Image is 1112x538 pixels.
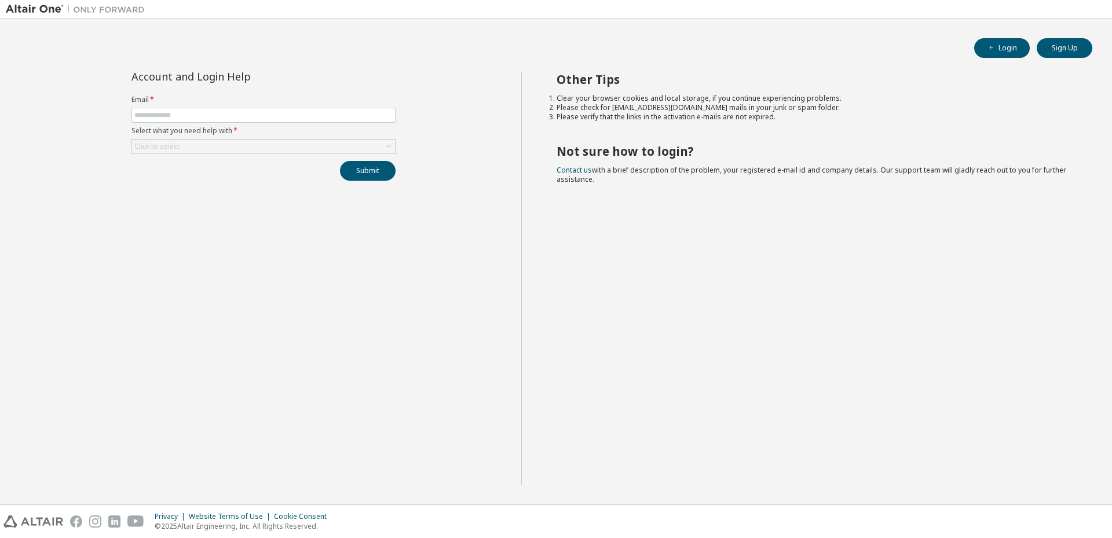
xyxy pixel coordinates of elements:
li: Clear your browser cookies and local storage, if you continue experiencing problems. [557,94,1072,103]
div: Cookie Consent [274,512,334,521]
h2: Not sure how to login? [557,144,1072,159]
img: linkedin.svg [108,515,120,528]
p: © 2025 Altair Engineering, Inc. All Rights Reserved. [155,521,334,531]
div: Click to select [134,142,180,151]
img: instagram.svg [89,515,101,528]
h2: Other Tips [557,72,1072,87]
img: Altair One [6,3,151,15]
a: Contact us [557,165,592,175]
img: facebook.svg [70,515,82,528]
label: Select what you need help with [131,126,396,136]
img: altair_logo.svg [3,515,63,528]
button: Login [974,38,1030,58]
div: Privacy [155,512,189,521]
button: Sign Up [1037,38,1092,58]
li: Please check for [EMAIL_ADDRESS][DOMAIN_NAME] mails in your junk or spam folder. [557,103,1072,112]
span: with a brief description of the problem, your registered e-mail id and company details. Our suppo... [557,165,1066,184]
img: youtube.svg [127,515,144,528]
div: Account and Login Help [131,72,343,81]
button: Submit [340,161,396,181]
label: Email [131,95,396,104]
div: Click to select [132,140,395,153]
li: Please verify that the links in the activation e-mails are not expired. [557,112,1072,122]
div: Website Terms of Use [189,512,274,521]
